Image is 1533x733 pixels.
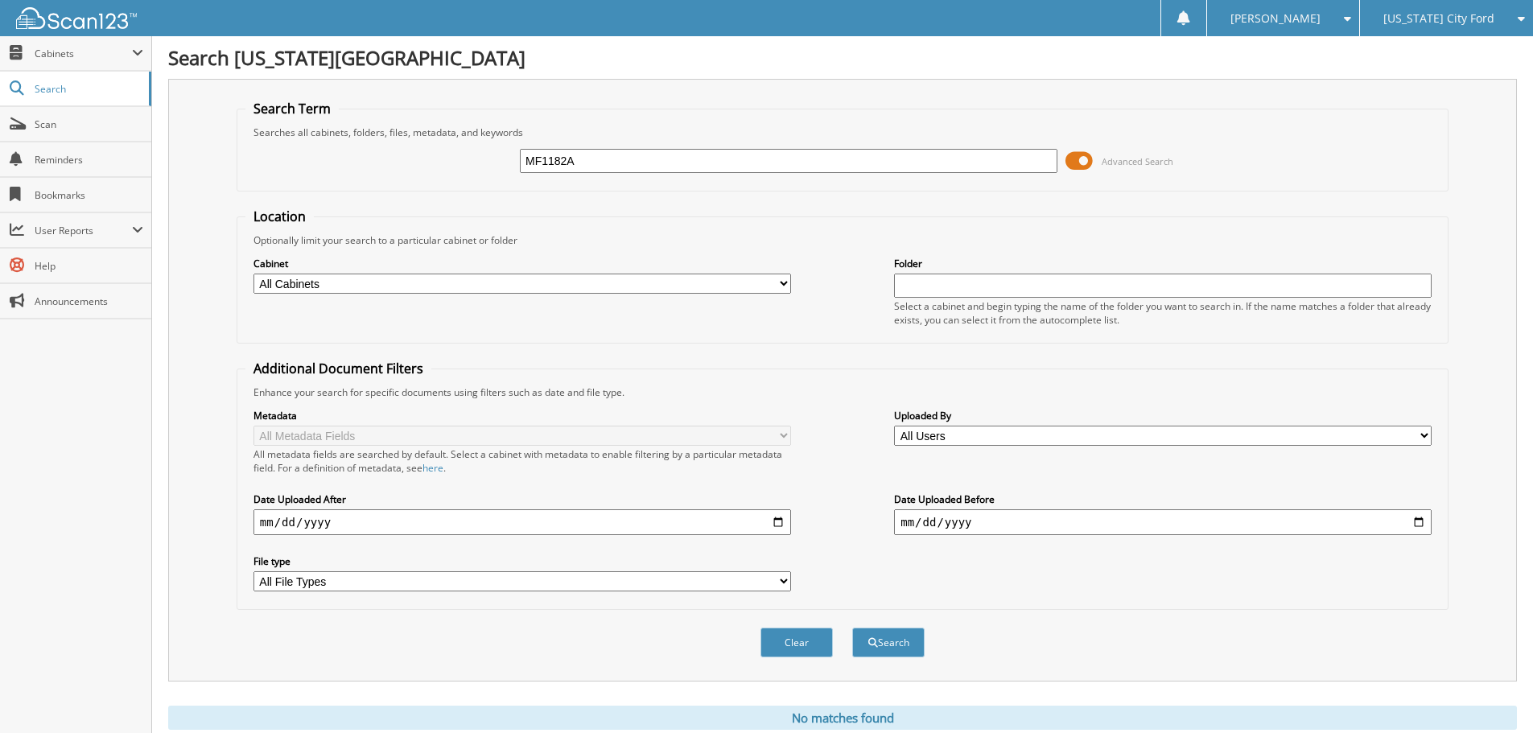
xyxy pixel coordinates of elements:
[894,257,1432,270] label: Folder
[35,82,141,96] span: Search
[245,360,431,377] legend: Additional Document Filters
[35,153,143,167] span: Reminders
[245,208,314,225] legend: Location
[253,409,791,422] label: Metadata
[35,259,143,273] span: Help
[16,7,137,29] img: scan123-logo-white.svg
[253,257,791,270] label: Cabinet
[253,492,791,506] label: Date Uploaded After
[168,44,1517,71] h1: Search [US_STATE][GEOGRAPHIC_DATA]
[253,447,791,475] div: All metadata fields are searched by default. Select a cabinet with metadata to enable filtering b...
[1230,14,1321,23] span: [PERSON_NAME]
[253,554,791,568] label: File type
[35,294,143,308] span: Announcements
[894,509,1432,535] input: end
[894,492,1432,506] label: Date Uploaded Before
[245,233,1440,247] div: Optionally limit your search to a particular cabinet or folder
[894,299,1432,327] div: Select a cabinet and begin typing the name of the folder you want to search in. If the name match...
[35,117,143,131] span: Scan
[253,509,791,535] input: start
[760,628,833,657] button: Clear
[852,628,925,657] button: Search
[894,409,1432,422] label: Uploaded By
[35,188,143,202] span: Bookmarks
[422,461,443,475] a: here
[35,47,132,60] span: Cabinets
[245,385,1440,399] div: Enhance your search for specific documents using filters such as date and file type.
[245,126,1440,139] div: Searches all cabinets, folders, files, metadata, and keywords
[1102,155,1173,167] span: Advanced Search
[35,224,132,237] span: User Reports
[1383,14,1494,23] span: [US_STATE] City Ford
[168,706,1517,730] div: No matches found
[245,100,339,117] legend: Search Term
